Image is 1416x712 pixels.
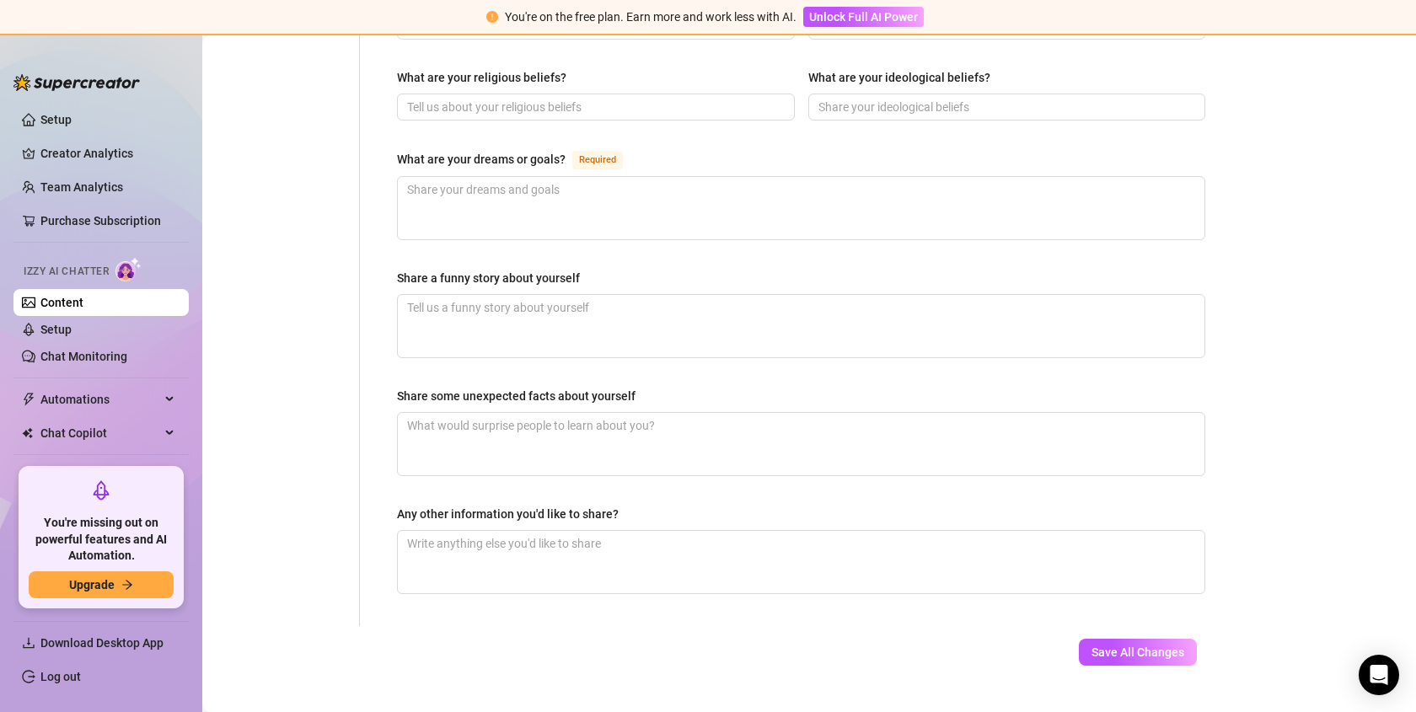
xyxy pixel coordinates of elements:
[486,11,498,23] span: exclamation-circle
[398,531,1204,593] textarea: Any other information you'd like to share?
[40,636,164,650] span: Download Desktop App
[24,264,109,280] span: Izzy AI Chatter
[397,269,592,287] label: Share a funny story about yourself
[397,269,580,287] div: Share a funny story about yourself
[398,413,1204,475] textarea: Share some unexpected facts about yourself
[818,98,1193,116] input: What are your ideological beliefs?
[397,387,636,405] div: Share some unexpected facts about yourself
[40,386,160,413] span: Automations
[397,387,647,405] label: Share some unexpected facts about yourself
[397,68,566,87] div: What are your religious beliefs?
[121,579,133,591] span: arrow-right
[808,68,1002,87] label: What are your ideological beliefs?
[40,180,123,194] a: Team Analytics
[40,420,160,447] span: Chat Copilot
[808,68,990,87] div: What are your ideological beliefs?
[40,113,72,126] a: Setup
[398,295,1204,357] textarea: Share a funny story about yourself
[809,10,918,24] span: Unlock Full AI Power
[397,505,619,523] div: Any other information you'd like to share?
[40,296,83,309] a: Content
[397,150,566,169] div: What are your dreams or goals?
[40,350,127,363] a: Chat Monitoring
[397,149,641,169] label: What are your dreams or goals?
[407,98,781,116] input: What are your religious beliefs?
[22,427,33,439] img: Chat Copilot
[397,68,578,87] label: What are your religious beliefs?
[505,10,796,24] span: You're on the free plan. Earn more and work less with AI.
[40,323,72,336] a: Setup
[22,393,35,406] span: thunderbolt
[1091,645,1184,659] span: Save All Changes
[29,571,174,598] button: Upgradearrow-right
[803,7,924,27] button: Unlock Full AI Power
[13,74,140,91] img: logo-BBDzfeDw.svg
[40,140,175,167] a: Creator Analytics
[29,515,174,565] span: You're missing out on powerful features and AI Automation.
[69,578,115,592] span: Upgrade
[22,636,35,650] span: download
[398,177,1204,239] textarea: What are your dreams or goals?
[803,10,924,24] a: Unlock Full AI Power
[115,257,142,281] img: AI Chatter
[1359,655,1399,695] div: Open Intercom Messenger
[91,480,111,501] span: rocket
[572,151,623,169] span: Required
[1079,639,1197,666] button: Save All Changes
[40,207,175,234] a: Purchase Subscription
[40,670,81,683] a: Log out
[397,505,630,523] label: Any other information you'd like to share?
